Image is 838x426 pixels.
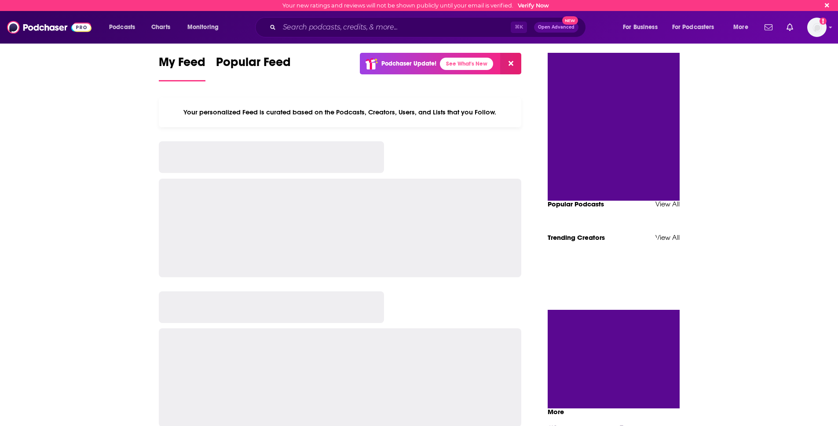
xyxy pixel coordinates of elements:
a: Popular Feed [216,55,291,81]
span: Podcasts [109,21,135,33]
span: For Business [623,21,658,33]
span: More [548,408,564,416]
div: Your personalized Feed is curated based on the Podcasts, Creators, Users, and Lists that you Follow. [159,97,522,127]
span: Popular Feed [216,55,291,75]
span: My Feed [159,55,205,75]
button: open menu [181,20,230,34]
button: open menu [103,20,146,34]
span: ⌘ K [511,22,527,33]
div: Your new ratings and reviews will not be shown publicly until your email is verified. [282,2,549,9]
a: Popular Podcasts [548,200,604,208]
button: Show profile menu [807,18,827,37]
svg: Email not verified [820,18,827,25]
div: Search podcasts, credits, & more... [263,17,594,37]
a: Trending Creators [548,233,605,242]
img: User Profile [807,18,827,37]
a: See What's New [440,58,493,70]
button: open menu [727,20,759,34]
span: Open Advanced [538,25,575,29]
span: More [733,21,748,33]
a: View All [655,200,680,208]
button: Open AdvancedNew [534,22,578,33]
span: Monitoring [187,21,219,33]
a: Charts [146,20,176,34]
button: open menu [666,20,727,34]
span: Logged in as avahancock [807,18,827,37]
span: New [562,16,578,25]
a: View All [655,233,680,242]
a: My Feed [159,55,205,81]
input: Search podcasts, credits, & more... [279,20,511,34]
span: For Podcasters [672,21,714,33]
p: Podchaser Update! [381,60,436,67]
a: Show notifications dropdown [761,20,776,35]
img: Podchaser - Follow, Share and Rate Podcasts [7,19,91,36]
span: Charts [151,21,170,33]
a: Verify Now [518,2,549,9]
a: Show notifications dropdown [783,20,797,35]
button: open menu [617,20,669,34]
